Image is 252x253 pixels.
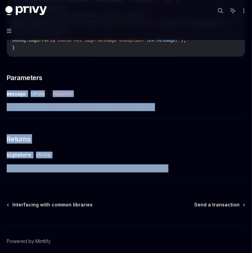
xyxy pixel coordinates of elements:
[7,134,31,144] span: Returns
[7,103,245,111] span: The base64 encoded bytes of the message or transaction to sign.
[7,165,245,173] span: The base64 encoded signature of the message, produced by the wallet.
[7,90,25,97] div: message
[194,202,245,208] a: Send a transaction
[7,238,51,245] a: Powered by Mintlify
[5,6,47,15] img: dark logo
[7,152,31,159] div: signature
[240,6,247,15] button: More actions
[36,152,50,158] span: string
[7,202,93,208] a: Interfacing with common libraries
[50,90,74,97] div: required
[194,202,240,208] span: Send a transaction
[12,45,15,51] span: }
[12,202,93,208] span: Interfacing with common libraries
[31,91,45,97] span: string
[7,73,42,82] span: Parameters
